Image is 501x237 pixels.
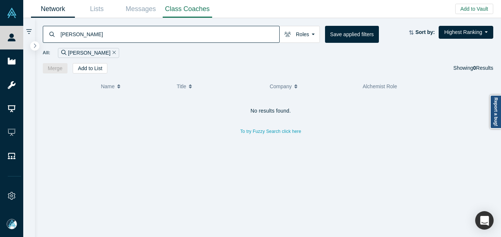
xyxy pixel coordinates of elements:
[73,63,107,73] button: Add to List
[163,0,212,18] a: Class Coaches
[101,79,114,94] span: Name
[473,65,476,71] strong: 0
[31,0,75,18] a: Network
[325,26,379,43] button: Save applied filters
[101,79,169,94] button: Name
[60,25,279,43] input: Search by name, title, company, summary, expertise, investment criteria or topics of focus
[415,29,435,35] strong: Sort by:
[363,83,397,89] span: Alchemist Role
[453,63,493,73] div: Showing
[177,79,262,94] button: Title
[177,79,186,94] span: Title
[58,48,119,58] div: [PERSON_NAME]
[279,26,320,43] button: Roles
[490,95,501,129] a: Report a bug!
[43,63,68,73] button: Merge
[235,127,306,136] button: To try Fuzzy Search click here
[455,4,493,14] button: Add to Vault
[270,79,292,94] span: Company
[473,65,493,71] span: Results
[75,0,119,18] a: Lists
[7,219,17,229] img: Mia Scott's Account
[7,8,17,18] img: Alchemist Vault Logo
[119,0,163,18] a: Messages
[43,108,499,114] h4: No results found.
[43,49,51,56] span: All:
[270,79,355,94] button: Company
[110,49,116,57] button: Remove Filter
[439,26,493,39] button: Highest Ranking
